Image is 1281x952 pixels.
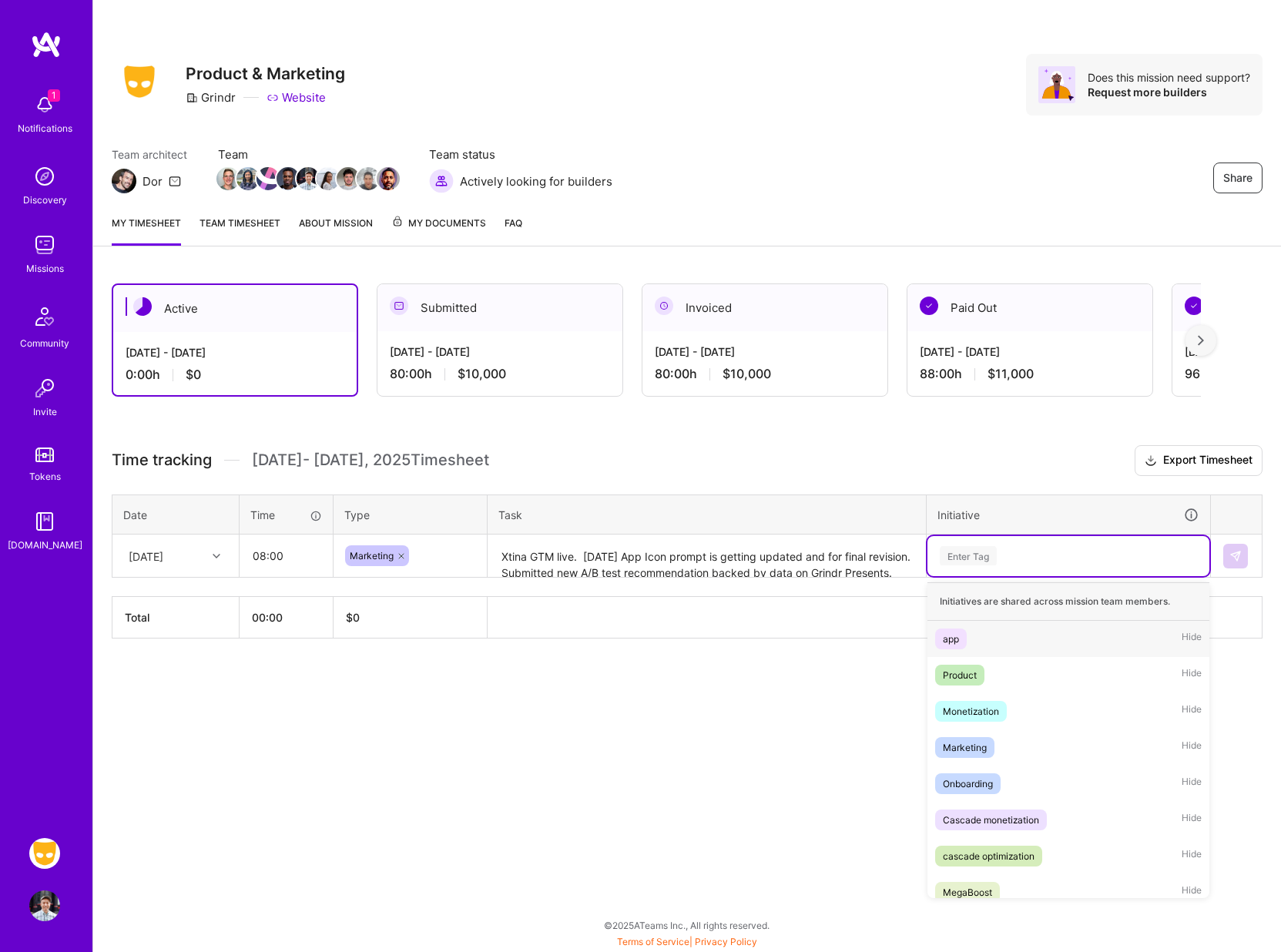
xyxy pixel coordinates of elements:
div: Does this mission need support? [1088,70,1250,85]
span: Share [1223,170,1252,186]
span: Hide [1182,701,1202,722]
a: Team Member Avatar [338,166,358,192]
div: 0:00 h [126,367,344,383]
a: User Avatar [25,890,64,921]
div: 88:00 h [920,366,1140,382]
img: Team Member Avatar [337,167,360,190]
div: 80:00 h [655,366,875,382]
a: Team Member Avatar [278,166,298,192]
img: Team Member Avatar [257,167,280,190]
div: cascade optimization [943,848,1035,864]
span: Hide [1182,665,1202,686]
div: Invoiced [642,284,887,331]
div: Missions [26,260,64,277]
span: $10,000 [458,366,506,382]
div: © 2025 ATeams Inc., All rights reserved. [92,906,1281,944]
span: Time tracking [112,451,212,470]
div: MegaBoost [943,884,992,900]
a: Team Member Avatar [378,166,398,192]
img: guide book [29,506,60,537]
span: Hide [1182,773,1202,794]
img: discovery [29,161,60,192]
span: Team [218,146,398,163]
div: Cascade monetization [943,812,1039,828]
a: Team Member Avatar [358,166,378,192]
div: Initiatives are shared across mission team members. [927,582,1209,621]
div: [DATE] - [DATE] [126,344,344,360]
button: Share [1213,163,1263,193]
span: Team status [429,146,612,163]
div: Discovery [23,192,67,208]
div: Grindr [186,89,236,106]
button: Export Timesheet [1135,445,1263,476]
i: icon CompanyGray [186,92,198,104]
img: Team Member Avatar [357,167,380,190]
div: Active [113,285,357,332]
div: Product [943,667,977,683]
input: HH:MM [240,535,332,576]
a: Website [267,89,326,106]
div: Initiative [937,506,1199,524]
img: User Avatar [29,890,60,921]
span: Actively looking for builders [460,173,612,189]
a: Grindr: Product & Marketing [25,838,64,869]
div: Monetization [943,703,999,719]
div: Submitted [377,284,622,331]
img: Team Member Avatar [377,167,400,190]
div: 80:00 h [390,366,610,382]
a: Team Member Avatar [318,166,338,192]
a: Team Member Avatar [218,166,238,192]
div: Tokens [29,468,61,484]
div: Notifications [18,120,72,136]
div: Invite [33,404,57,420]
img: Team Member Avatar [216,167,240,190]
div: [DATE] - [DATE] [655,344,875,360]
div: [DATE] - [DATE] [390,344,610,360]
span: | [617,936,757,947]
span: Hide [1182,629,1202,649]
div: [DATE] [129,548,163,564]
img: tokens [35,448,54,462]
a: Team Member Avatar [238,166,258,192]
span: $0 [186,367,201,383]
i: icon Mail [169,175,181,187]
img: Submitted [390,297,408,315]
span: $11,000 [988,366,1034,382]
span: Hide [1182,846,1202,867]
div: Onboarding [943,776,993,792]
th: Date [112,494,240,535]
img: Actively looking for builders [429,169,454,193]
img: right [1198,335,1204,346]
img: Team Architect [112,169,136,193]
a: My Documents [391,215,486,246]
div: Request more builders [1088,85,1250,99]
div: app [943,631,959,647]
img: Team Member Avatar [277,167,300,190]
a: My timesheet [112,215,181,246]
a: Team timesheet [200,215,280,246]
span: My Documents [391,215,486,232]
img: Invite [29,373,60,404]
img: Company Logo [112,61,167,102]
img: Grindr: Product & Marketing [29,838,60,869]
img: Invoiced [655,297,673,315]
i: icon Download [1145,453,1157,469]
span: $10,000 [723,366,771,382]
div: Paid Out [907,284,1152,331]
span: Hide [1182,882,1202,903]
a: Privacy Policy [695,936,757,947]
div: Dor [143,173,163,189]
img: logo [31,31,62,59]
div: Community [20,335,69,351]
img: Team Member Avatar [317,167,340,190]
img: teamwork [29,230,60,260]
span: Hide [1182,810,1202,830]
img: Paid Out [1185,297,1203,315]
textarea: Xtina GTM live. [DATE] App Icon prompt is getting updated and for final revision. Submitted new A... [489,536,924,577]
div: [DOMAIN_NAME] [8,537,82,553]
div: Marketing [943,739,987,756]
img: Submit [1229,550,1242,562]
a: About Mission [299,215,373,246]
img: Community [26,298,63,335]
img: Active [133,297,152,316]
